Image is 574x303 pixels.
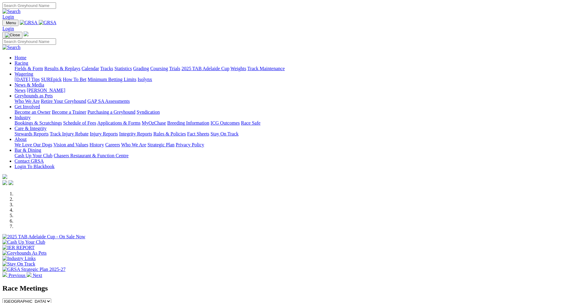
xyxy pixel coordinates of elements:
[81,66,99,71] a: Calendar
[15,153,572,158] div: Bar & Dining
[121,142,146,147] a: Who We Are
[15,109,51,115] a: Become an Owner
[150,66,168,71] a: Coursing
[119,131,152,136] a: Integrity Reports
[15,77,40,82] a: [DATE] Tips
[63,120,96,125] a: Schedule of Fees
[15,60,28,66] a: Racing
[8,273,25,278] span: Previous
[211,131,238,136] a: Stay On Track
[15,99,572,104] div: Greyhounds as Pets
[15,77,572,82] div: Wagering
[27,272,32,277] img: chevron-right-pager-white.svg
[53,142,88,147] a: Vision and Values
[52,109,86,115] a: Become a Trainer
[41,77,61,82] a: SUREpick
[90,131,118,136] a: Injury Reports
[176,142,204,147] a: Privacy Policy
[133,66,149,71] a: Grading
[15,66,572,71] div: Racing
[15,148,41,153] a: Bar & Dining
[167,120,209,125] a: Breeding Information
[2,9,21,14] img: Search
[241,120,260,125] a: Race Safe
[5,33,20,37] img: Close
[41,99,86,104] a: Retire Your Greyhound
[2,234,85,239] img: 2025 TAB Adelaide Cup - On Sale Now
[15,93,53,98] a: Greyhounds as Pets
[2,250,47,256] img: Greyhounds As Pets
[27,88,65,93] a: [PERSON_NAME]
[2,256,36,261] img: Industry Links
[15,82,44,87] a: News & Media
[15,99,40,104] a: Who We Are
[24,31,28,36] img: logo-grsa-white.png
[50,131,88,136] a: Track Injury Rebate
[211,120,240,125] a: ICG Outcomes
[8,180,13,185] img: twitter.svg
[39,20,57,25] img: GRSA
[137,109,160,115] a: Syndication
[181,66,229,71] a: 2025 TAB Adelaide Cup
[2,26,14,31] a: Login
[2,267,65,272] img: GRSA Strategic Plan 2025-27
[2,38,56,45] input: Search
[88,109,135,115] a: Purchasing a Greyhound
[15,158,44,164] a: Contact GRSA
[2,245,35,250] img: IER REPORT
[2,239,45,245] img: Cash Up Your Club
[15,142,52,147] a: We Love Our Dogs
[2,45,21,50] img: Search
[15,109,572,115] div: Get Involved
[148,142,174,147] a: Strategic Plan
[6,21,16,25] span: Menu
[15,115,31,120] a: Industry
[169,66,180,71] a: Trials
[63,77,87,82] a: How To Bet
[247,66,285,71] a: Track Maintenance
[15,126,47,131] a: Care & Integrity
[105,142,120,147] a: Careers
[2,174,7,179] img: logo-grsa-white.png
[2,32,22,38] button: Toggle navigation
[2,272,7,277] img: chevron-left-pager-white.svg
[100,66,113,71] a: Tracks
[2,261,35,267] img: Stay On Track
[187,131,209,136] a: Fact Sheets
[153,131,186,136] a: Rules & Policies
[54,153,128,158] a: Chasers Restaurant & Function Centre
[231,66,246,71] a: Weights
[33,273,42,278] span: Next
[138,77,152,82] a: Isolynx
[15,131,572,137] div: Care & Integrity
[15,153,52,158] a: Cash Up Your Club
[97,120,141,125] a: Applications & Forms
[15,104,40,109] a: Get Involved
[27,273,42,278] a: Next
[44,66,80,71] a: Results & Replays
[89,142,104,147] a: History
[2,273,27,278] a: Previous
[88,77,136,82] a: Minimum Betting Limits
[20,20,38,25] img: GRSA
[15,131,48,136] a: Stewards Reports
[15,164,55,169] a: Login To Blackbook
[15,55,26,60] a: Home
[15,88,25,93] a: News
[15,120,62,125] a: Bookings & Scratchings
[15,88,572,93] div: News & Media
[15,66,43,71] a: Fields & Form
[15,71,33,77] a: Wagering
[15,142,572,148] div: About
[2,2,56,9] input: Search
[2,14,14,19] a: Login
[2,20,18,26] button: Toggle navigation
[142,120,166,125] a: MyOzChase
[2,284,572,292] h2: Race Meetings
[2,180,7,185] img: facebook.svg
[15,137,27,142] a: About
[88,99,130,104] a: GAP SA Assessments
[114,66,132,71] a: Statistics
[15,120,572,126] div: Industry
